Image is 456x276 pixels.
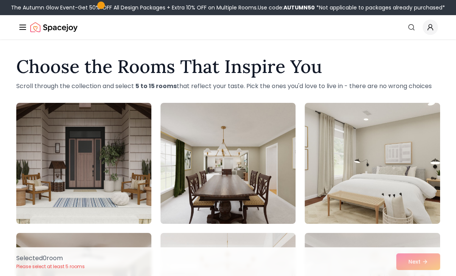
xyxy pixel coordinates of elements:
img: Spacejoy Logo [30,20,78,35]
strong: 5 to 15 rooms [135,82,177,90]
a: Spacejoy [30,20,78,35]
div: The Autumn Glow Event-Get 50% OFF All Design Packages + Extra 10% OFF on Multiple Rooms. [11,4,445,11]
p: Selected 0 room [16,254,85,263]
b: AUTUMN50 [283,4,315,11]
img: Room room-1 [16,103,151,224]
h1: Choose the Rooms That Inspire You [16,57,440,76]
img: Room room-3 [305,103,440,224]
nav: Global [18,15,438,39]
img: Room room-2 [160,103,296,224]
p: Please select at least 5 rooms [16,264,85,270]
span: Use code: [258,4,315,11]
p: Scroll through the collection and select that reflect your taste. Pick the ones you'd love to liv... [16,82,440,91]
span: *Not applicable to packages already purchased* [315,4,445,11]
